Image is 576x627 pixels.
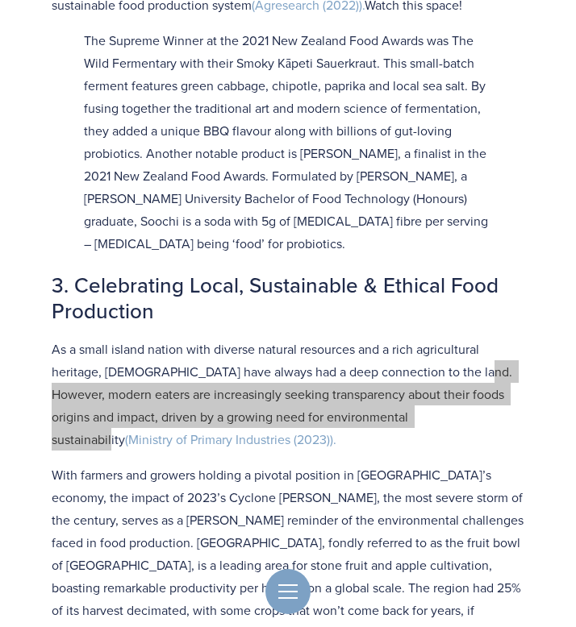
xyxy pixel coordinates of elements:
button: Toggle menu [265,569,311,614]
p: The Supreme Winner at the 2021 New Zealand Food Awards was The Wild Fermentary with their Smoky K... [84,29,492,255]
h2: 3. Celebrating Local, Sustainable & Ethical Food Production [52,272,524,325]
p: As a small island nation with diverse natural resources and a rich agricultural heritage, [DEMOGR... [52,338,524,451]
a: (Ministry of Primary Industries (2023)). [125,430,336,448]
